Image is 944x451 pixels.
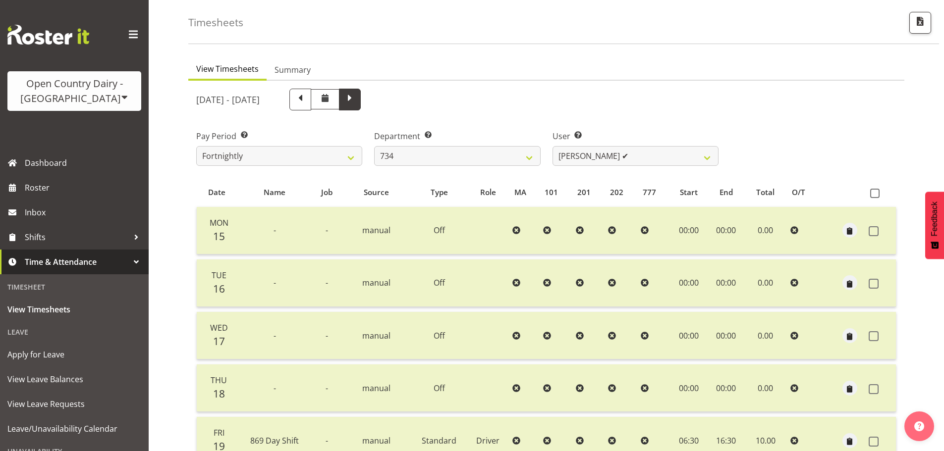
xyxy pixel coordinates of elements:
[7,25,89,45] img: Rosterit website logo
[7,397,141,411] span: View Leave Requests
[744,207,786,254] td: 0.00
[362,435,390,446] span: manual
[708,312,744,359] td: 00:00
[756,187,775,198] span: Total
[25,180,144,195] span: Roster
[362,277,390,288] span: manual
[213,282,225,296] span: 16
[411,207,468,254] td: Off
[326,435,328,446] span: -
[545,187,558,198] span: 101
[25,230,129,245] span: Shifts
[680,187,698,198] span: Start
[364,187,389,198] span: Source
[2,342,146,367] a: Apply for Leave
[264,187,285,198] span: Name
[514,187,526,198] span: MA
[2,392,146,416] a: View Leave Requests
[196,130,362,142] label: Pay Period
[610,187,623,198] span: 202
[553,130,719,142] label: User
[744,312,786,359] td: 0.00
[930,201,939,236] span: Feedback
[212,270,226,281] span: Tue
[2,367,146,392] a: View Leave Balances
[411,259,468,307] td: Off
[2,297,146,322] a: View Timesheets
[274,225,276,236] span: -
[7,347,141,362] span: Apply for Leave
[274,330,276,341] span: -
[326,330,328,341] span: -
[250,435,299,446] span: 869 Day Shift
[214,427,224,438] span: Fri
[362,383,390,394] span: manual
[2,277,146,297] div: Timesheet
[708,364,744,412] td: 00:00
[925,192,944,259] button: Feedback - Show survey
[577,187,591,198] span: 201
[326,277,328,288] span: -
[274,277,276,288] span: -
[669,207,708,254] td: 00:00
[744,259,786,307] td: 0.00
[2,322,146,342] div: Leave
[25,254,129,269] span: Time & Attendance
[25,155,144,170] span: Dashboard
[708,207,744,254] td: 00:00
[326,383,328,394] span: -
[213,229,225,243] span: 15
[669,312,708,359] td: 00:00
[720,187,733,198] span: End
[7,372,141,387] span: View Leave Balances
[188,17,243,28] h4: Timesheets
[643,187,656,198] span: 777
[213,387,225,401] span: 18
[196,94,260,105] h5: [DATE] - [DATE]
[196,63,259,75] span: View Timesheets
[321,187,333,198] span: Job
[744,364,786,412] td: 0.00
[362,225,390,236] span: manual
[210,217,228,228] span: Mon
[7,421,141,436] span: Leave/Unavailability Calendar
[2,416,146,441] a: Leave/Unavailability Calendar
[792,187,805,198] span: O/T
[914,421,924,431] img: help-xxl-2.png
[431,187,448,198] span: Type
[374,130,540,142] label: Department
[480,187,496,198] span: Role
[708,259,744,307] td: 00:00
[669,364,708,412] td: 00:00
[909,12,931,34] button: Export CSV
[669,259,708,307] td: 00:00
[17,76,131,106] div: Open Country Dairy - [GEOGRAPHIC_DATA]
[7,302,141,317] span: View Timesheets
[213,334,225,348] span: 17
[210,322,228,333] span: Wed
[274,383,276,394] span: -
[476,435,500,446] span: Driver
[411,312,468,359] td: Off
[208,187,225,198] span: Date
[326,225,328,236] span: -
[211,375,227,386] span: Thu
[411,364,468,412] td: Off
[275,64,311,76] span: Summary
[362,330,390,341] span: manual
[25,205,144,220] span: Inbox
